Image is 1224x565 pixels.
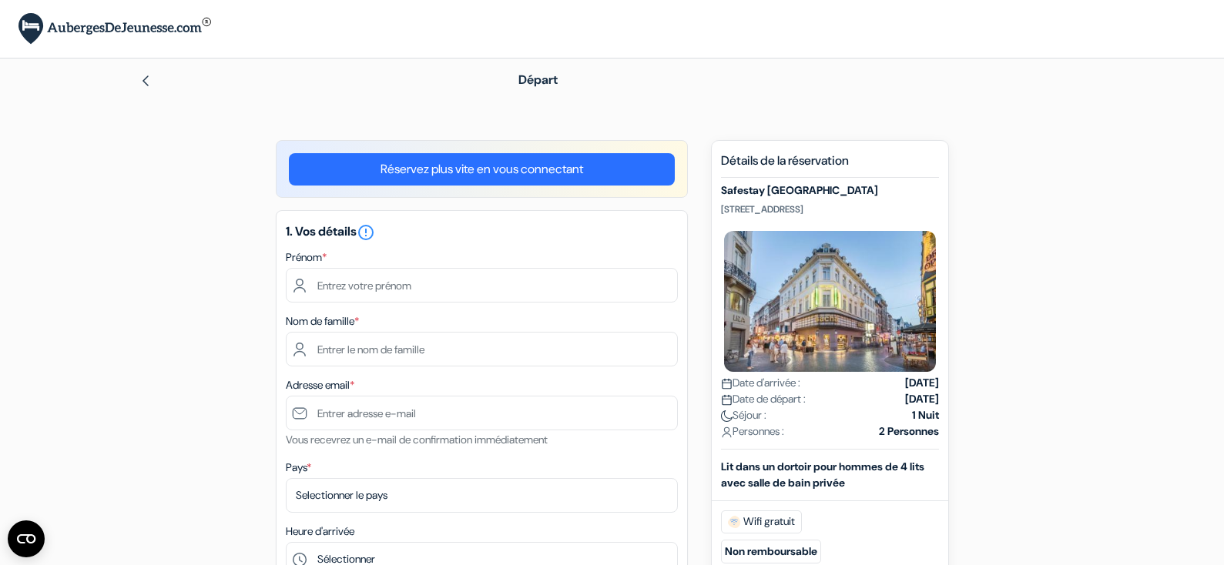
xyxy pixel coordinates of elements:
[721,375,800,391] span: Date d'arrivée :
[286,249,327,266] label: Prénom
[286,396,678,430] input: Entrer adresse e-mail
[18,13,211,45] img: AubergesDeJeunesse.com
[912,407,939,423] strong: 1 Nuit
[286,433,548,446] small: Vous recevrez un e-mail de confirmation immédiatement
[286,377,354,393] label: Adresse email
[139,75,152,87] img: left_arrow.svg
[721,407,766,423] span: Séjour :
[286,223,678,242] h5: 1. Vos détails
[286,523,354,540] label: Heure d'arrivée
[721,426,733,438] img: user_icon.svg
[721,394,733,406] img: calendar.svg
[357,223,375,242] i: error_outline
[728,516,740,528] img: free_wifi.svg
[8,520,45,557] button: Ouvrir le widget CMP
[289,153,675,186] a: Réservez plus vite en vous connectant
[721,391,806,407] span: Date de départ :
[721,410,733,422] img: moon.svg
[905,375,939,391] strong: [DATE]
[286,460,311,476] label: Pays
[721,510,802,533] span: Wifi gratuit
[905,391,939,407] strong: [DATE]
[286,332,678,366] input: Entrer le nom de famille
[721,203,939,216] p: [STREET_ADDRESS]
[357,223,375,239] a: error_outline
[721,153,939,178] h5: Détails de la réservation
[721,184,939,197] h5: Safestay [GEOGRAPHIC_DATA]
[286,313,359,329] label: Nom de famille
[721,378,733,389] img: calendar.svg
[721,540,821,563] small: Non remboursable
[879,423,939,440] strong: 2 Personnes
[721,460,924,490] b: Lit dans un dortoir pour hommes de 4 lits avec salle de bain privée
[518,72,558,88] span: Départ
[286,268,678,303] input: Entrez votre prénom
[721,423,784,440] span: Personnes :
